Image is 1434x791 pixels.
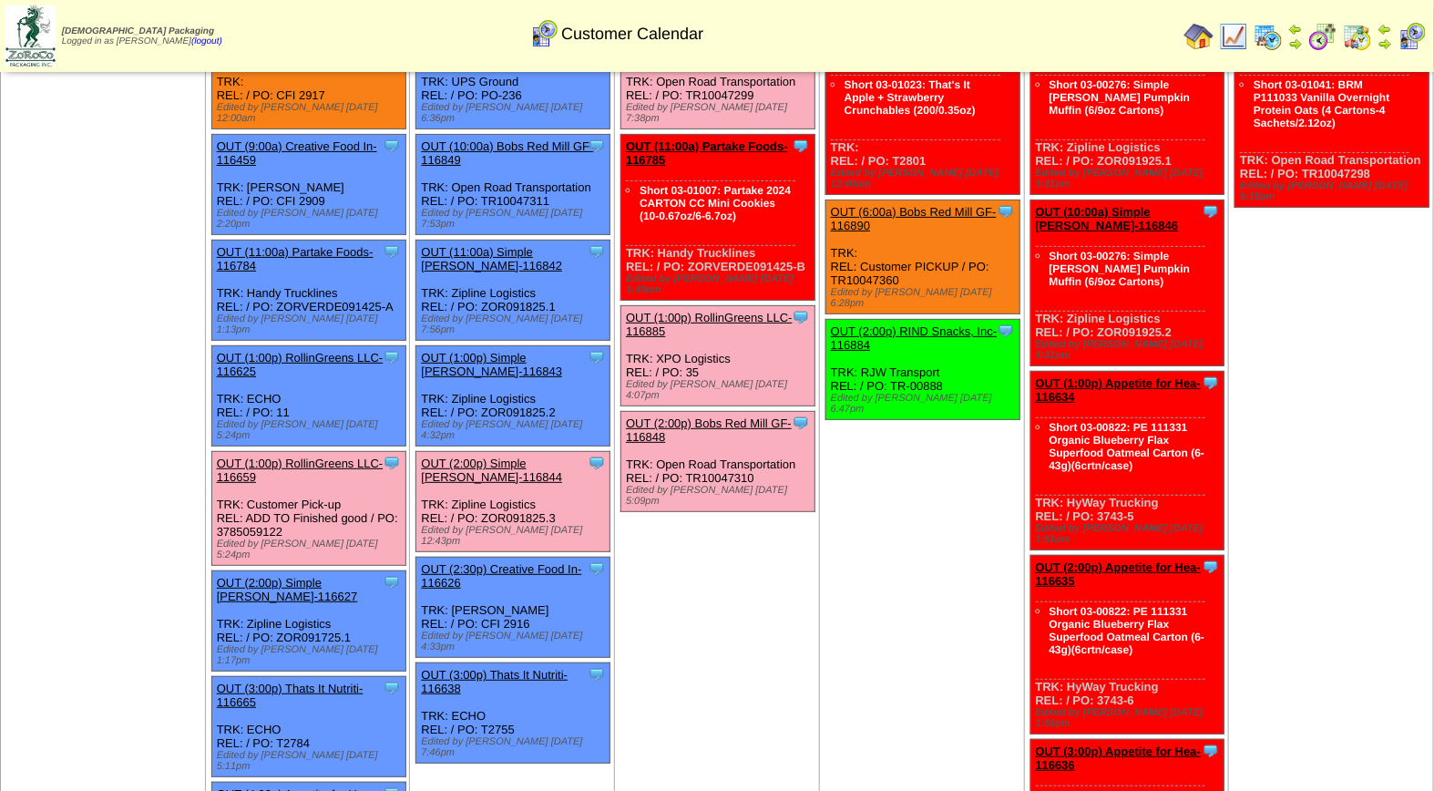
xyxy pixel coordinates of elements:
div: Edited by [PERSON_NAME] [DATE] 5:24pm [217,419,405,441]
div: Edited by [PERSON_NAME] [DATE] 12:00am [831,168,1019,190]
div: TRK: [PERSON_NAME] REL: / PO: CFI 2916 [416,558,610,658]
span: [DEMOGRAPHIC_DATA] Packaging [62,26,214,36]
div: Edited by [PERSON_NAME] [DATE] 4:33pm [421,631,609,652]
div: Edited by [PERSON_NAME] [DATE] 5:31pm [1036,339,1224,361]
a: OUT (6:00a) Bobs Red Mill GF-116890 [831,205,997,232]
div: Edited by [PERSON_NAME] [DATE] 7:46pm [421,736,609,758]
img: arrowright.gif [1288,36,1303,51]
div: Edited by [PERSON_NAME] [DATE] 4:07pm [626,379,814,401]
a: OUT (2:00p) Simple [PERSON_NAME]-116844 [421,457,562,484]
a: Short 03-01023: That's It Apple + Strawberry Crunchables (200/0.35oz) [845,78,976,117]
div: TRK: Open Road Transportation REL: / PO: TR10047298 [1235,29,1429,208]
img: arrowright.gif [1378,36,1392,51]
a: Short 03-01041: BRM P111033 Vanilla Overnight Protein Oats (4 Cartons-4 Sachets/2.12oz) [1254,78,1389,129]
img: home.gif [1184,22,1214,51]
div: Edited by [PERSON_NAME] [DATE] 4:32pm [421,419,609,441]
div: TRK: XPO Logistics REL: / PO: 35 [621,306,815,406]
div: Edited by [PERSON_NAME] [DATE] 5:09pm [626,485,814,507]
img: arrowleft.gif [1378,22,1392,36]
div: TRK: Zipline Logistics REL: / PO: ZOR091925.1 [1030,29,1224,195]
img: Tooltip [997,202,1015,221]
img: Tooltip [383,679,401,697]
div: Edited by [PERSON_NAME] [DATE] 6:47pm [831,393,1019,415]
a: Short 03-00276: Simple [PERSON_NAME] Pumpkin Muffin (6/9oz Cartons) [1050,250,1191,288]
div: Edited by [PERSON_NAME] [DATE] 5:31pm [1036,168,1224,190]
div: TRK: Customer Pick-up REL: ADD TO Finished good / PO: 3785059122 [211,452,405,566]
img: Tooltip [383,137,401,155]
div: Edited by [PERSON_NAME] [DATE] 1:13pm [217,313,405,335]
div: TRK: Zipline Logistics REL: / PO: ZOR091725.1 [211,571,405,672]
img: arrowleft.gif [1288,22,1303,36]
div: Edited by [PERSON_NAME] [DATE] 7:53pm [421,208,609,230]
img: line_graph.gif [1219,22,1248,51]
div: Edited by [PERSON_NAME] [DATE] 6:28pm [831,287,1019,309]
span: Logged in as [PERSON_NAME] [62,26,222,46]
div: Edited by [PERSON_NAME] [DATE] 1:17pm [217,644,405,666]
img: calendarcustomer.gif [529,19,558,48]
a: OUT (11:00a) Partake Foods-116785 [626,139,788,167]
a: Short 03-00822: PE 111331 Organic Blueberry Flax Superfood Oatmeal Carton (6-43g)(6crtn/case) [1050,421,1205,472]
a: OUT (1:00p) RollinGreens LLC-116885 [626,311,793,338]
a: OUT (1:00p) RollinGreens LLC-116625 [217,351,384,378]
a: Short 03-00276: Simple [PERSON_NAME] Pumpkin Muffin (6/9oz Cartons) [1050,78,1191,117]
a: OUT (2:00p) Simple [PERSON_NAME]-116627 [217,576,358,603]
div: TRK: HyWay Trucking REL: / PO: 3743-6 [1030,556,1224,734]
img: Tooltip [1202,374,1220,392]
a: OUT (3:00p) Appetite for Hea-116636 [1036,745,1202,772]
a: OUT (2:00p) RIND Snacks, Inc-116884 [831,324,998,352]
a: (logout) [191,36,222,46]
div: Edited by [PERSON_NAME] [DATE] 1:45pm [626,273,814,295]
img: Tooltip [792,308,810,326]
img: Tooltip [588,137,606,155]
div: TRK: Open Road Transportation REL: / PO: TR10047311 [416,135,610,235]
a: OUT (2:00p) Appetite for Hea-116635 [1036,560,1202,588]
div: TRK: Zipline Logistics REL: / PO: ZOR091825.1 [416,241,610,341]
div: Edited by [PERSON_NAME] [DATE] 2:20pm [217,208,405,230]
div: Edited by [PERSON_NAME] [DATE] 12:00am [217,102,405,124]
a: OUT (2:00p) Bobs Red Mill GF-116848 [626,416,792,444]
div: TRK: REL: / PO: T2801 [825,29,1019,195]
div: Edited by [PERSON_NAME] [DATE] 5:24pm [217,539,405,560]
a: OUT (10:00a) Simple [PERSON_NAME]-116846 [1036,205,1179,232]
div: TRK: REL: Customer PICKUP / PO: TR10047360 [825,200,1019,314]
a: OUT (3:00p) Thats It Nutriti-116665 [217,682,364,709]
div: TRK: Zipline Logistics REL: / PO: ZOR091825.2 [416,346,610,447]
img: Tooltip [383,454,401,472]
div: TRK: ECHO REL: / PO: T2784 [211,677,405,777]
img: Tooltip [1202,742,1220,760]
div: Edited by [PERSON_NAME] [DATE] 7:38pm [626,102,814,124]
img: Tooltip [588,242,606,261]
img: Tooltip [383,242,401,261]
img: zoroco-logo-small.webp [5,5,56,67]
a: OUT (11:00a) Partake Foods-116784 [217,245,374,272]
img: Tooltip [997,322,1015,340]
a: OUT (2:30p) Creative Food In-116626 [421,562,581,590]
div: TRK: Handy Trucklines REL: / PO: ZORVERDE091425-B [621,135,815,301]
img: Tooltip [1202,202,1220,221]
img: Tooltip [588,665,606,683]
div: Edited by [PERSON_NAME] [DATE] 8:15pm [1240,180,1429,202]
img: Tooltip [588,560,606,578]
div: TRK: Open Road Transportation REL: / PO: TR10047310 [621,412,815,512]
a: OUT (11:00a) Simple [PERSON_NAME]-116842 [421,245,562,272]
a: OUT (10:00a) Bobs Red Mill GF-116849 [421,139,593,167]
img: calendarblend.gif [1308,22,1337,51]
div: TRK: ECHO REL: / PO: 11 [211,346,405,447]
div: TRK: Handy Trucklines REL: / PO: ZORVERDE091425-A [211,241,405,341]
a: Short 03-00822: PE 111331 Organic Blueberry Flax Superfood Oatmeal Carton (6-43g)(6crtn/case) [1050,605,1205,656]
img: Tooltip [588,454,606,472]
img: calendarprod.gif [1254,22,1283,51]
img: calendarcustomer.gif [1398,22,1427,51]
div: Edited by [PERSON_NAME] [DATE] 12:43pm [421,525,609,547]
a: Short 03-01007: Partake 2024 CARTON CC Mini Cookies (10-0.67oz/6-6.7oz) [640,184,791,222]
div: Edited by [PERSON_NAME] [DATE] 1:56pm [1036,707,1224,729]
a: OUT (1:00p) Appetite for Hea-116634 [1036,376,1202,404]
img: Tooltip [1202,558,1220,576]
img: calendarinout.gif [1343,22,1372,51]
img: Tooltip [383,348,401,366]
div: TRK: Zipline Logistics REL: / PO: ZOR091925.2 [1030,200,1224,366]
div: TRK: [PERSON_NAME] REL: / PO: CFI 2909 [211,135,405,235]
a: OUT (9:00a) Creative Food In-116459 [217,139,377,167]
img: Tooltip [792,414,810,432]
div: Edited by [PERSON_NAME] [DATE] 7:56pm [421,313,609,335]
